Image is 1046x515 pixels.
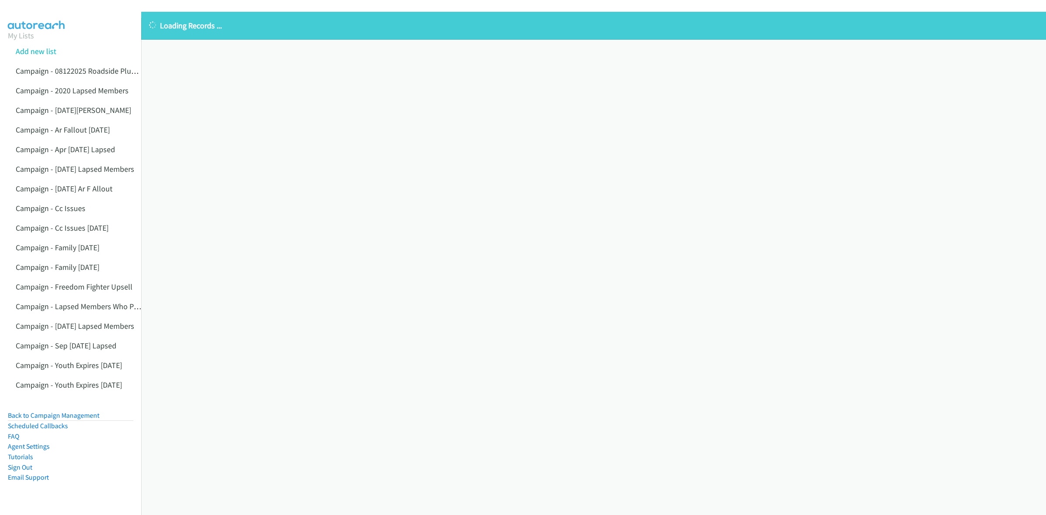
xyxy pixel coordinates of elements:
[16,66,175,76] a: Campaign - 08122025 Roadside Plus No Vehicles
[8,31,34,41] a: My Lists
[8,453,33,461] a: Tutorials
[16,360,122,370] a: Campaign - Youth Expires [DATE]
[16,262,99,272] a: Campaign - Family [DATE]
[16,341,116,351] a: Campaign - Sep [DATE] Lapsed
[8,463,32,471] a: Sign Out
[16,144,115,154] a: Campaign - Apr [DATE] Lapsed
[16,223,109,233] a: Campaign - Cc Issues [DATE]
[8,473,49,481] a: Email Support
[16,164,134,174] a: Campaign - [DATE] Lapsed Members
[8,411,99,420] a: Back to Campaign Management
[16,85,129,95] a: Campaign - 2020 Lapsed Members
[8,442,50,450] a: Agent Settings
[16,46,56,56] a: Add new list
[16,125,110,135] a: Campaign - Ar Fallout [DATE]
[16,282,132,292] a: Campaign - Freedom Fighter Upsell
[16,321,134,331] a: Campaign - [DATE] Lapsed Members
[16,242,99,252] a: Campaign - Family [DATE]
[16,203,85,213] a: Campaign - Cc Issues
[149,20,1038,31] p: Loading Records ...
[16,105,131,115] a: Campaign - [DATE][PERSON_NAME]
[16,301,206,311] a: Campaign - Lapsed Members Who Purchased Vmd Tickets
[8,432,19,440] a: FAQ
[16,184,112,194] a: Campaign - [DATE] Ar F Allout
[16,380,122,390] a: Campaign - Youth Expires [DATE]
[8,422,68,430] a: Scheduled Callbacks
